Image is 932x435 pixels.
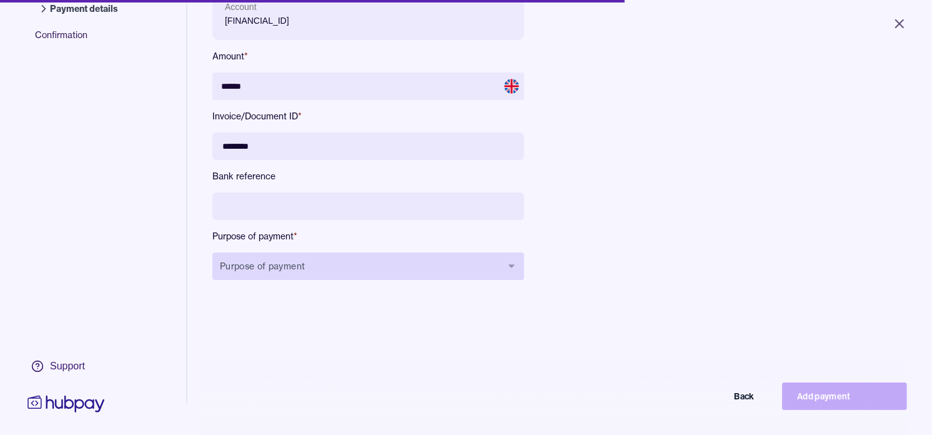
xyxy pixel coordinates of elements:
label: Amount [212,50,524,62]
label: Invoice/Document ID [212,110,524,122]
label: Purpose of payment [212,230,524,242]
span: Confirmation [35,29,135,51]
button: Purpose of payment [212,252,524,280]
button: Close [877,10,922,37]
div: Support [50,359,85,373]
p: [FINANCIAL_ID] [225,14,512,27]
label: Bank reference [212,170,524,182]
a: Support [25,353,107,379]
span: Payment details [50,2,122,15]
button: Back [645,382,770,410]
